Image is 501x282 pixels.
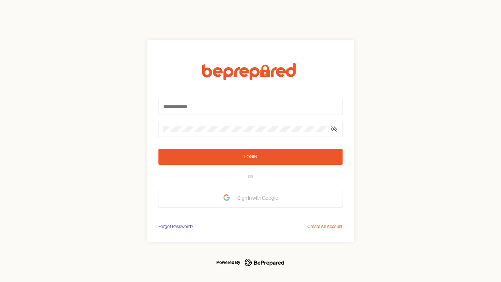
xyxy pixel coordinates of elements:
button: Sign In with Google [158,189,343,207]
div: Powered By [216,258,240,267]
div: Login [244,153,257,160]
button: Login [158,149,343,165]
div: OR [248,174,253,180]
span: Sign In with Google [237,191,282,205]
div: Create An Account [307,223,343,230]
div: Forgot Password? [158,223,193,230]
